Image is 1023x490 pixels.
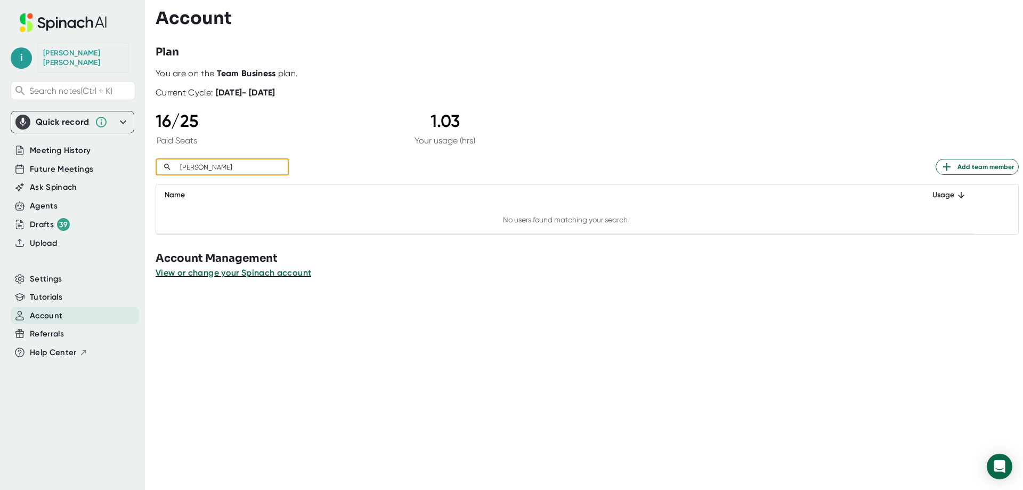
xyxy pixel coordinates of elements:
[512,189,966,202] div: Usage
[30,328,64,340] button: Referrals
[30,347,77,359] span: Help Center
[30,310,62,322] button: Account
[156,87,275,98] div: Current Cycle:
[30,144,91,157] button: Meeting History
[156,267,311,279] button: View or change your Spinach account
[156,68,1019,79] div: You are on the plan.
[156,8,232,28] h3: Account
[987,454,1012,479] div: Open Intercom Messenger
[415,135,475,146] div: Your usage (hrs)
[57,218,70,231] div: 39
[415,111,475,131] div: 1.03
[156,111,198,131] div: 16 / 25
[43,49,123,67] div: Isaac Abraham
[30,181,77,194] button: Ask Spinach
[936,159,1019,175] button: Add team member
[11,47,32,69] span: i
[30,347,88,359] button: Help Center
[156,135,198,146] div: Paid Seats
[30,218,70,231] div: Drafts
[36,117,90,127] div: Quick record
[30,163,93,175] button: Future Meetings
[156,268,311,278] span: View or change your Spinach account
[176,161,289,173] input: Search by name or email...
[30,273,62,285] button: Settings
[156,44,179,60] h3: Plan
[30,218,70,231] button: Drafts 39
[216,87,275,98] b: [DATE] - [DATE]
[15,111,129,133] div: Quick record
[165,189,495,202] div: Name
[156,206,975,234] td: No users found matching your search
[156,251,1023,267] h3: Account Management
[30,291,62,303] button: Tutorials
[940,160,1014,173] span: Add team member
[29,86,112,96] span: Search notes (Ctrl + K)
[30,237,57,250] button: Upload
[30,200,58,212] button: Agents
[217,68,276,78] b: Team Business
